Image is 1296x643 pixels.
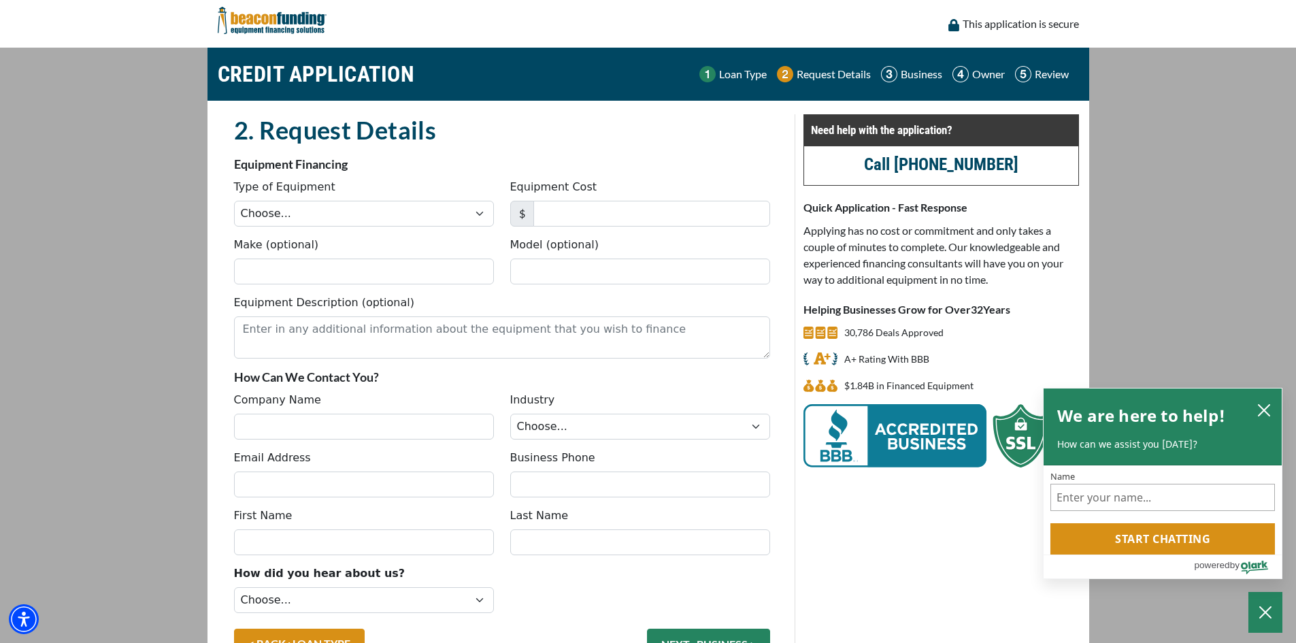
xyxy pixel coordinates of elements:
[1194,557,1229,574] span: powered
[510,201,534,227] span: $
[803,222,1079,288] p: Applying has no cost or commitment and only takes a couple of minutes to complete. Our knowledgea...
[844,325,944,341] p: 30,786 Deals Approved
[234,114,770,146] h2: 2. Request Details
[777,66,793,82] img: Step 2
[699,66,716,82] img: Step 1
[234,392,321,408] label: Company Name
[1230,557,1240,574] span: by
[948,19,959,31] img: lock icon to convery security
[234,156,770,172] p: Equipment Financing
[844,378,974,394] p: $1,844,346,419 in Financed Equipment
[510,450,595,466] label: Business Phone
[1015,66,1031,82] img: Step 5
[9,604,39,634] div: Accessibility Menu
[510,237,599,253] label: Model (optional)
[1035,66,1069,82] p: Review
[797,66,871,82] p: Request Details
[234,565,405,582] label: How did you hear about us?
[1043,388,1282,580] div: olark chatbox
[803,199,1079,216] p: Quick Application - Fast Response
[971,303,983,316] span: 32
[844,351,929,367] p: A+ Rating With BBB
[811,122,1071,138] p: Need help with the application?
[1057,402,1225,429] h2: We are here to help!
[234,508,293,524] label: First Name
[234,237,319,253] label: Make (optional)
[510,565,717,619] iframe: reCAPTCHA
[803,301,1079,318] p: Helping Businesses Grow for Over Years
[510,508,569,524] label: Last Name
[234,295,414,311] label: Equipment Description (optional)
[901,66,942,82] p: Business
[1194,555,1282,578] a: Powered by Olark
[1057,438,1268,451] p: How can we assist you [DATE]?
[1248,592,1282,633] button: Close Chatbox
[1253,400,1275,419] button: close chatbox
[864,154,1018,174] a: call (847) 897-2486
[234,369,770,385] p: How Can We Contact You?
[1050,523,1275,555] button: Start chatting
[234,450,311,466] label: Email Address
[881,66,897,82] img: Step 3
[510,392,555,408] label: Industry
[803,404,1048,467] img: BBB Acredited Business and SSL Protection
[719,66,767,82] p: Loan Type
[218,54,415,94] h1: CREDIT APPLICATION
[234,179,335,195] label: Type of Equipment
[952,66,969,82] img: Step 4
[1050,484,1275,511] input: Name
[510,179,597,195] label: Equipment Cost
[963,16,1079,32] p: This application is secure
[1050,472,1275,481] label: Name
[972,66,1005,82] p: Owner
